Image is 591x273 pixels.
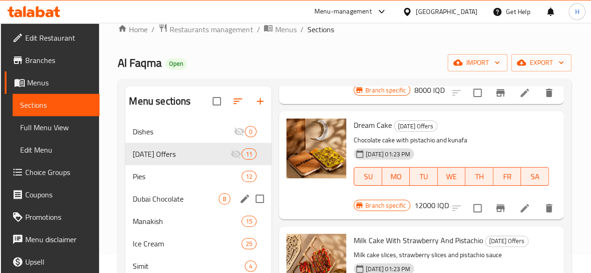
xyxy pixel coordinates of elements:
button: SU [354,167,382,186]
span: Menu disclaimer [25,234,92,245]
span: Edit Menu [20,144,92,155]
span: Full Menu View [20,122,92,133]
button: import [448,54,507,71]
div: Open [165,58,187,70]
div: items [219,193,230,204]
li: / [300,24,303,35]
nav: breadcrumb [118,23,571,35]
a: Full Menu View [13,116,100,139]
a: Coupons [5,183,100,206]
span: [DATE] Offers [485,236,528,246]
span: 0 [245,127,256,136]
span: Simit [133,260,245,272]
a: Branches [5,49,100,71]
span: 25 [242,239,256,248]
a: Edit menu item [519,203,530,214]
button: Branch-specific-item [489,197,512,219]
span: SU [358,170,378,183]
span: import [455,57,500,69]
span: Promotions [25,211,92,223]
div: Ramadan Offers [394,120,437,132]
span: Coupons [25,189,92,200]
span: Choice Groups [25,167,92,178]
a: Edit Menu [13,139,100,161]
span: Select to update [468,198,487,218]
span: TH [469,170,490,183]
a: Menus [263,23,296,35]
a: Choice Groups [5,161,100,183]
a: Upsell [5,251,100,273]
a: Edit menu item [519,87,530,98]
h2: Menu sections [129,94,191,108]
li: / [256,24,260,35]
a: Menus [5,71,100,94]
span: Select to update [468,83,487,103]
span: Dubai Chocolate [133,193,219,204]
span: FR [497,170,518,183]
div: items [245,260,256,272]
a: Home [118,24,148,35]
span: export [519,57,564,69]
div: Dubai Chocolate8edit [125,188,271,210]
div: items [242,171,256,182]
span: 15 [242,217,256,226]
span: 8 [219,195,230,203]
button: TU [410,167,438,186]
span: Dishes [133,126,234,137]
span: H [575,7,579,17]
span: Branches [25,55,92,66]
span: Edit Restaurant [25,32,92,43]
span: Sections [307,24,334,35]
button: edit [238,192,252,206]
span: Sections [20,99,92,111]
div: Pies12 [125,165,271,188]
p: Chocolate cake with pistachio and kunafa [354,134,549,146]
span: Manakish [133,216,241,227]
span: [DATE] 01:23 PM [362,150,414,159]
span: Milk Cake With Strawberry And Pistachio [354,233,483,247]
img: Dream Cake [286,119,346,178]
button: Branch-specific-item [489,82,512,104]
span: MO [386,170,406,183]
div: [GEOGRAPHIC_DATA] [416,7,477,17]
span: [DATE] Offers [394,121,437,132]
span: Branch specific [362,86,410,95]
button: delete [538,82,560,104]
button: delete [538,197,560,219]
a: Menu disclaimer [5,228,100,251]
div: Manakish15 [125,210,271,232]
span: Open [165,60,187,68]
span: Menus [27,77,92,88]
span: Pies [133,171,241,182]
h6: 12000 IQD [414,199,449,212]
a: Restaurants management [158,23,253,35]
button: FR [493,167,521,186]
span: Upsell [25,256,92,267]
span: Branch specific [362,201,410,210]
span: [DATE] Offers [133,148,230,160]
span: Select all sections [207,91,227,111]
span: Restaurants management [170,24,253,35]
span: WE [441,170,462,183]
span: Dream Cake [354,118,392,132]
button: TH [465,167,493,186]
span: Ice Cream [133,238,241,249]
div: Dishes0 [125,120,271,143]
p: Milk cake slices, strawberry slices and pistachio sauce [354,249,549,261]
span: Menus [275,24,296,35]
div: Ice Cream25 [125,232,271,255]
span: 12 [242,172,256,181]
button: WE [438,167,466,186]
h6: 8000 IQD [414,84,444,97]
div: Ramadan Offers [485,236,528,247]
a: Edit Restaurant [5,27,100,49]
button: MO [382,167,410,186]
a: Sections [13,94,100,116]
button: SA [521,167,549,186]
div: Menu-management [314,6,372,17]
span: Al Faqma [118,52,162,73]
span: TU [413,170,434,183]
li: / [151,24,155,35]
